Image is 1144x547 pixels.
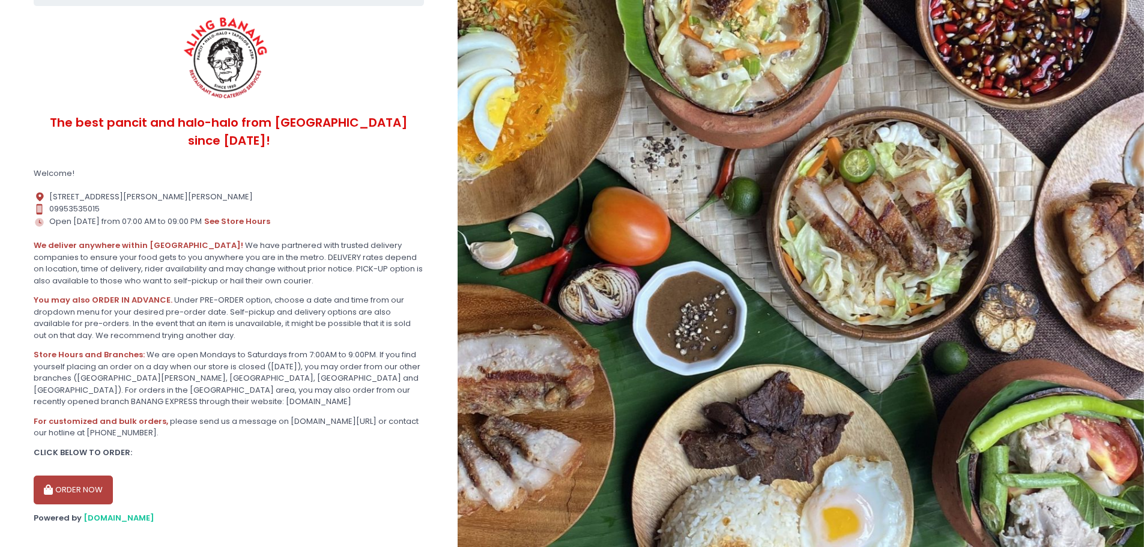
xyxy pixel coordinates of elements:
[204,215,271,228] button: see store hours
[83,512,154,524] a: [DOMAIN_NAME]
[34,512,424,524] div: Powered by
[34,447,424,459] div: CLICK BELOW TO ORDER:
[34,240,424,286] div: We have partnered with trusted delivery companies to ensure your food gets to you anywhere you ar...
[34,294,424,341] div: Under PRE-ORDER option, choose a date and time from our dropdown menu for your desired pre-order ...
[34,349,424,408] div: We are open Mondays to Saturdays from 7:00AM to 9:00PM. If you find yourself placing an order on ...
[34,168,424,180] div: Welcome!
[34,215,424,228] div: Open [DATE] from 07:00 AM to 09:00 PM
[34,416,424,439] div: please send us a message on [DOMAIN_NAME][URL] or contact our hotline at [PHONE_NUMBER].
[34,104,424,160] div: The best pancit and halo-halo from [GEOGRAPHIC_DATA] since [DATE]!
[34,240,243,251] b: We deliver anywhere within [GEOGRAPHIC_DATA]!
[34,476,113,504] button: ORDER NOW
[34,203,424,215] div: 09953535015
[34,416,168,427] b: For customized and bulk orders,
[34,294,172,306] b: You may also ORDER IN ADVANCE.
[34,191,424,203] div: [STREET_ADDRESS][PERSON_NAME][PERSON_NAME]
[34,349,145,360] b: Store Hours and Branches:
[177,14,277,104] img: ALING BANANG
